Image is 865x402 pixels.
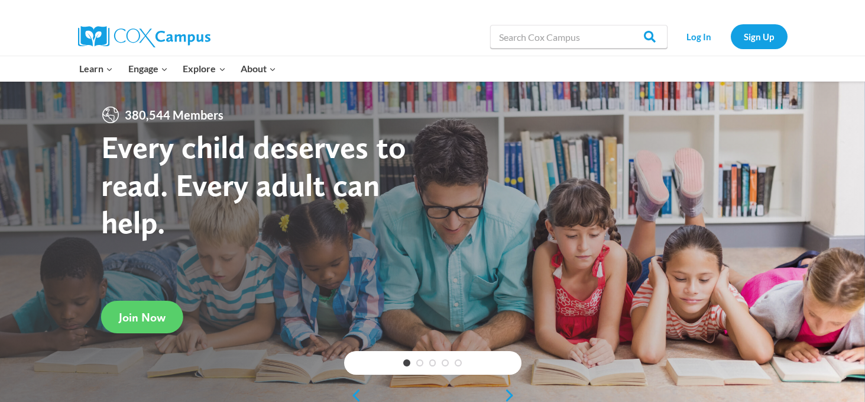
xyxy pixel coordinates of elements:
span: Join Now [119,310,166,324]
span: About [241,61,276,76]
input: Search Cox Campus [490,25,668,49]
a: 4 [442,359,449,366]
span: Learn [79,61,113,76]
img: Cox Campus [78,26,210,47]
a: 2 [416,359,423,366]
nav: Secondary Navigation [673,24,788,49]
a: 1 [403,359,410,366]
a: 3 [429,359,436,366]
a: Sign Up [731,24,788,49]
a: 5 [455,359,462,366]
a: Join Now [101,301,183,333]
strong: Every child deserves to read. Every adult can help. [101,128,406,241]
span: Explore [183,61,225,76]
span: Engage [128,61,168,76]
span: 380,544 Members [120,105,228,124]
nav: Primary Navigation [72,56,284,81]
a: Log In [673,24,725,49]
